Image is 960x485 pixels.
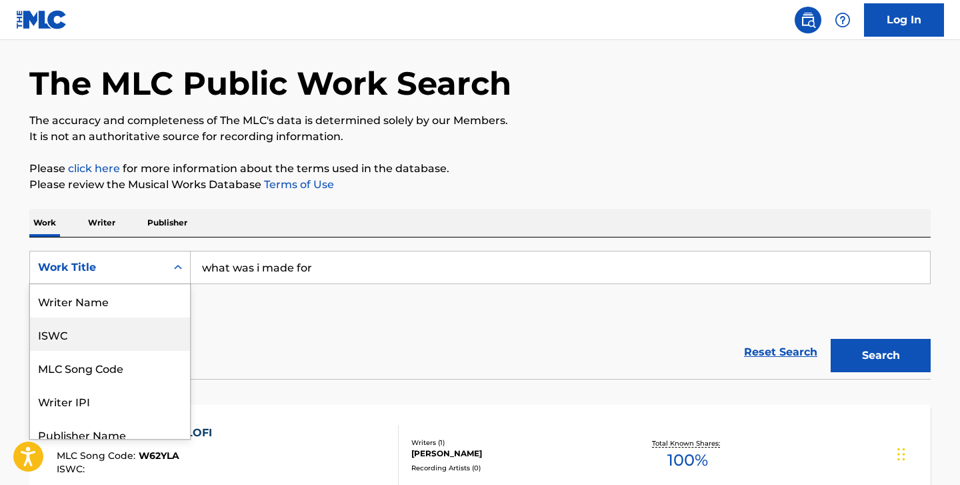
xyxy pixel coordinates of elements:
div: Writers ( 1 ) [411,438,613,448]
iframe: Chat Widget [893,421,960,485]
div: Writer Name [30,284,190,318]
a: Terms of Use [261,178,334,191]
div: Work Title [38,260,158,276]
span: W62YLA [139,450,179,462]
div: [PERSON_NAME] [411,448,613,460]
h1: The MLC Public Work Search [29,63,511,103]
img: MLC Logo [16,10,67,29]
span: 100 % [667,448,708,472]
div: Drag [897,434,905,474]
span: MLC Song Code : [57,450,139,462]
span: ISWC : [57,463,88,475]
p: Work [29,209,60,237]
div: Help [829,7,856,33]
img: search [800,12,816,28]
p: It is not an authoritative source for recording information. [29,129,931,145]
p: Publisher [143,209,191,237]
form: Search Form [29,251,931,379]
div: Publisher Name [30,418,190,451]
div: Writer IPI [30,384,190,418]
a: click here [68,162,120,175]
p: The accuracy and completeness of The MLC's data is determined solely by our Members. [29,113,931,129]
p: Please review the Musical Works Database [29,177,931,193]
a: Public Search [795,7,821,33]
div: MLC Song Code [30,351,190,384]
div: Recording Artists ( 0 ) [411,463,613,473]
a: Log In [864,3,944,37]
p: Total Known Shares: [652,438,723,448]
p: Please for more information about the terms used in the database. [29,161,931,177]
button: Search [831,339,931,372]
img: help [835,12,851,28]
div: ISWC [30,318,190,351]
p: Writer [84,209,119,237]
a: Reset Search [737,338,824,367]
